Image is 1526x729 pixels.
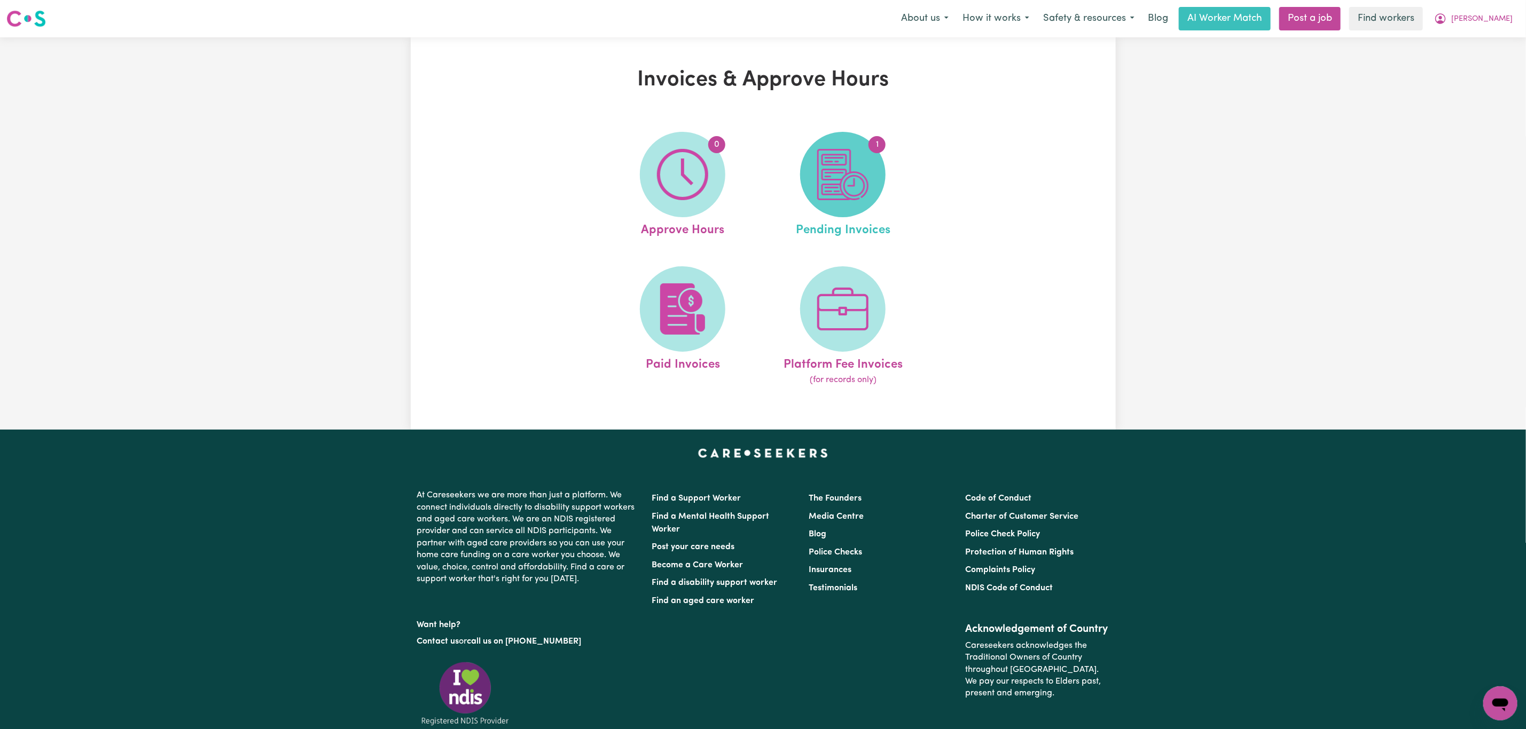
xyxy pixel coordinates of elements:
[965,512,1078,521] a: Charter of Customer Service
[535,67,992,93] h1: Invoices & Approve Hours
[1483,686,1517,720] iframe: Button to launch messaging window, conversation in progress
[965,566,1035,574] a: Complaints Policy
[1279,7,1341,30] a: Post a job
[1179,7,1271,30] a: AI Worker Match
[652,579,778,587] a: Find a disability support worker
[784,352,903,374] span: Platform Fee Invoices
[652,512,770,534] a: Find a Mental Health Support Worker
[641,217,724,240] span: Approve Hours
[708,136,725,153] span: 0
[894,7,956,30] button: About us
[652,543,735,551] a: Post your care needs
[809,548,862,557] a: Police Checks
[868,136,886,153] span: 1
[417,615,639,631] p: Want help?
[796,217,890,240] span: Pending Invoices
[417,637,459,646] a: Contact us
[652,561,744,569] a: Become a Care Worker
[766,132,920,240] a: Pending Invoices
[1349,7,1423,30] a: Find workers
[417,631,639,652] p: or
[6,9,46,28] img: Careseekers logo
[956,7,1036,30] button: How it works
[652,597,755,605] a: Find an aged care worker
[417,660,513,727] img: Registered NDIS provider
[965,636,1109,704] p: Careseekers acknowledges the Traditional Owners of Country throughout [GEOGRAPHIC_DATA]. We pay o...
[1141,7,1175,30] a: Blog
[1036,7,1141,30] button: Safety & resources
[965,623,1109,636] h2: Acknowledgement of Country
[809,494,862,503] a: The Founders
[809,512,864,521] a: Media Centre
[965,530,1040,538] a: Police Check Policy
[467,637,582,646] a: call us on [PHONE_NUMBER]
[965,548,1074,557] a: Protection of Human Rights
[809,566,851,574] a: Insurances
[809,530,826,538] a: Blog
[646,352,720,374] span: Paid Invoices
[965,584,1053,592] a: NDIS Code of Conduct
[810,374,877,386] span: (for records only)
[766,266,920,387] a: Platform Fee Invoices(for records only)
[652,494,741,503] a: Find a Support Worker
[606,266,760,387] a: Paid Invoices
[809,584,857,592] a: Testimonials
[417,485,639,589] p: At Careseekers we are more than just a platform. We connect individuals directly to disability su...
[1427,7,1520,30] button: My Account
[965,494,1031,503] a: Code of Conduct
[6,6,46,31] a: Careseekers logo
[698,449,828,457] a: Careseekers home page
[1451,13,1513,25] span: [PERSON_NAME]
[606,132,760,240] a: Approve Hours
